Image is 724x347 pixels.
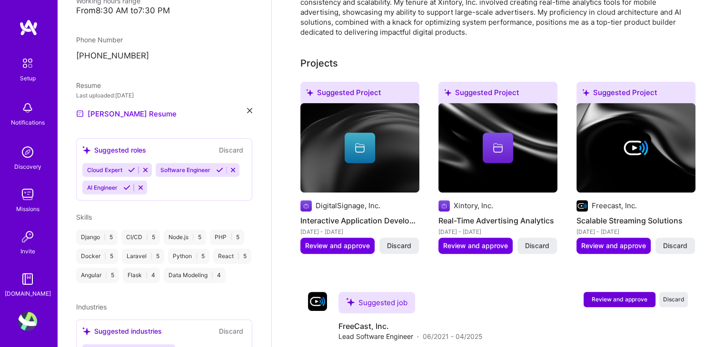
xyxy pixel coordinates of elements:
div: Flask 4 [123,268,160,283]
div: [DATE] - [DATE] [438,227,557,237]
img: cover [438,103,557,193]
img: cover [576,103,695,193]
div: [DOMAIN_NAME] [5,289,51,299]
i: icon SuggestedTeams [82,146,90,154]
div: Add projects you've worked on [300,56,338,70]
span: Phone Number [76,36,123,44]
button: Review and approve [576,238,651,254]
div: Suggested Project [576,82,695,107]
div: Django 5 [76,230,118,245]
span: 06/2021 - 04/2025 [423,331,483,341]
div: Notifications [11,117,45,127]
button: Discard [517,238,557,254]
div: Missions [16,204,40,214]
div: Suggested Project [300,82,419,107]
span: | [104,252,106,260]
i: icon Close [247,108,252,113]
div: Invite [20,246,35,256]
button: Discard [216,326,246,337]
span: Review and approve [305,241,370,251]
button: Discard [379,238,419,254]
div: Last uploaded: [DATE] [76,90,252,100]
span: Review and approve [592,295,647,303]
i: icon SuggestedTeams [346,298,355,306]
div: Suggested job [338,292,415,313]
span: Cloud Expert [87,166,122,173]
div: Suggested Project [438,82,557,107]
img: Invite [18,227,37,246]
button: Review and approve [584,292,655,307]
img: Company logo [621,133,651,163]
div: Projects [300,56,338,70]
img: Resume [76,110,84,117]
img: logo [19,19,38,36]
span: | [104,233,106,241]
i: Accept [123,184,130,191]
div: [DATE] - [DATE] [300,227,419,237]
span: · [417,331,419,341]
div: Docker 5 [76,249,118,264]
img: Company logo [438,200,450,212]
span: | [146,271,148,279]
span: | [192,233,194,241]
span: Industries [76,303,107,311]
div: Xintory, Inc. [454,201,493,211]
span: Skills [76,213,92,221]
span: | [146,233,148,241]
img: cover [300,103,419,193]
span: Discard [387,241,411,251]
div: React 5 [213,249,251,264]
span: | [230,233,232,241]
div: Python 5 [168,249,209,264]
i: Accept [216,166,223,173]
i: Reject [142,166,149,173]
span: Review and approve [581,241,646,251]
img: guide book [18,270,37,289]
div: Suggested roles [82,145,146,155]
span: | [196,252,198,260]
span: Review and approve [443,241,508,251]
div: DigitalSignage, Inc. [316,201,380,211]
span: Lead Software Engineer [338,331,413,341]
div: Angular 5 [76,268,119,283]
div: Freecast, Inc. [592,201,637,211]
span: AI Engineer [87,184,118,191]
img: setup [18,53,38,73]
img: bell [18,98,37,117]
div: Discovery [14,162,41,172]
span: | [211,271,213,279]
img: discovery [18,143,37,162]
span: | [150,252,152,260]
i: icon SuggestedTeams [82,327,90,335]
i: icon SuggestedTeams [444,89,451,96]
img: Company logo [300,200,312,212]
button: Review and approve [438,238,513,254]
div: From 8:30 AM to 7:30 PM [76,6,252,16]
span: Software Engineer [160,166,210,173]
p: [PHONE_NUMBER] [76,50,252,62]
i: Reject [137,184,144,191]
a: User Avatar [16,312,40,331]
h4: Real-Time Advertising Analytics [438,214,557,227]
button: Discard [655,238,695,254]
i: icon SuggestedTeams [306,89,313,96]
h4: Scalable Streaming Solutions [576,214,695,227]
img: Company logo [308,292,327,311]
span: | [238,252,239,260]
button: Discard [659,292,688,307]
span: Discard [663,295,684,303]
a: [PERSON_NAME] Resume [76,108,177,119]
img: User Avatar [18,312,37,331]
div: Suggested industries [82,326,162,336]
i: icon SuggestedTeams [582,89,589,96]
div: PHP 5 [210,230,244,245]
div: CI/CD 5 [121,230,160,245]
img: Company logo [576,200,588,212]
div: Node.js 5 [164,230,206,245]
div: Data Modeling 4 [164,268,226,283]
button: Review and approve [300,238,375,254]
h4: Interactive Application Development [300,214,419,227]
img: teamwork [18,185,37,204]
span: Resume [76,81,101,89]
span: | [105,271,107,279]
